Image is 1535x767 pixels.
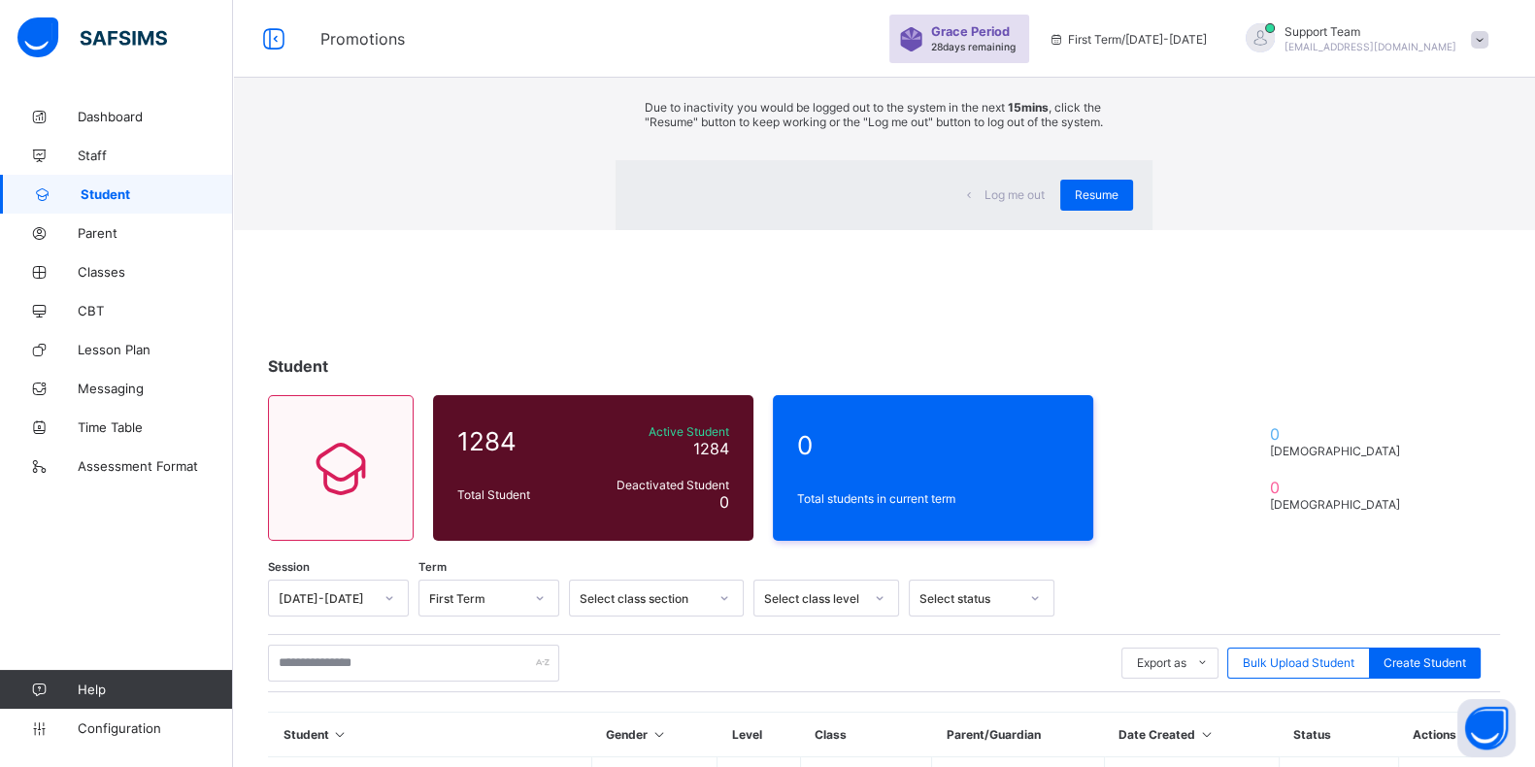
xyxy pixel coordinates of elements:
[1075,187,1118,202] span: Resume
[932,713,1105,757] th: Parent/Guardian
[931,24,1010,39] span: Grace Period
[17,17,167,58] img: safsims
[78,264,233,280] span: Classes
[645,100,1123,129] p: Due to inactivity you would be logged out to the system in the next , click the "Resume" button t...
[268,560,310,574] span: Session
[1270,478,1409,497] span: 0
[332,727,349,742] i: Sort in Ascending Order
[1243,655,1354,670] span: Bulk Upload Student
[81,186,233,202] span: Student
[693,439,729,458] span: 1284
[919,590,1018,605] div: Select status
[1008,100,1049,115] strong: 15mins
[78,458,233,474] span: Assessment Format
[591,478,729,492] span: Deactivated Student
[268,356,328,376] span: Student
[580,590,708,605] div: Select class section
[717,713,800,757] th: Level
[931,41,1016,52] span: 28 days remaining
[1104,713,1279,757] th: Date Created
[78,303,233,318] span: CBT
[1137,655,1186,670] span: Export as
[452,483,586,507] div: Total Student
[78,419,233,435] span: Time Table
[899,27,923,51] img: sticker-purple.71386a28dfed39d6af7621340158ba97.svg
[1398,713,1500,757] th: Actions
[1285,41,1456,52] span: [EMAIL_ADDRESS][DOMAIN_NAME]
[719,492,729,512] span: 0
[764,590,863,605] div: Select class level
[1285,24,1456,39] span: Support Team
[457,426,582,456] span: 1284
[78,148,233,163] span: Staff
[591,713,717,757] th: Gender
[418,560,447,574] span: Term
[1049,32,1207,47] span: session/term information
[591,424,729,439] span: Active Student
[429,590,523,605] div: First Term
[269,713,592,757] th: Student
[1270,424,1409,444] span: 0
[797,430,1069,460] span: 0
[78,225,233,241] span: Parent
[279,590,373,605] div: [DATE]-[DATE]
[1270,497,1409,512] span: [DEMOGRAPHIC_DATA]
[78,381,233,396] span: Messaging
[78,109,233,124] span: Dashboard
[1384,655,1466,670] span: Create Student
[320,29,870,49] span: Promotions
[797,491,1069,506] span: Total students in current term
[984,187,1045,202] span: Log me out
[651,727,667,742] i: Sort in Ascending Order
[78,342,233,357] span: Lesson Plan
[1457,699,1516,757] button: Open asap
[800,713,932,757] th: Class
[78,682,232,697] span: Help
[1279,713,1398,757] th: Status
[1270,444,1409,458] span: [DEMOGRAPHIC_DATA]
[78,720,232,736] span: Configuration
[1198,727,1215,742] i: Sort in Ascending Order
[1226,23,1498,55] div: SupportTeam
